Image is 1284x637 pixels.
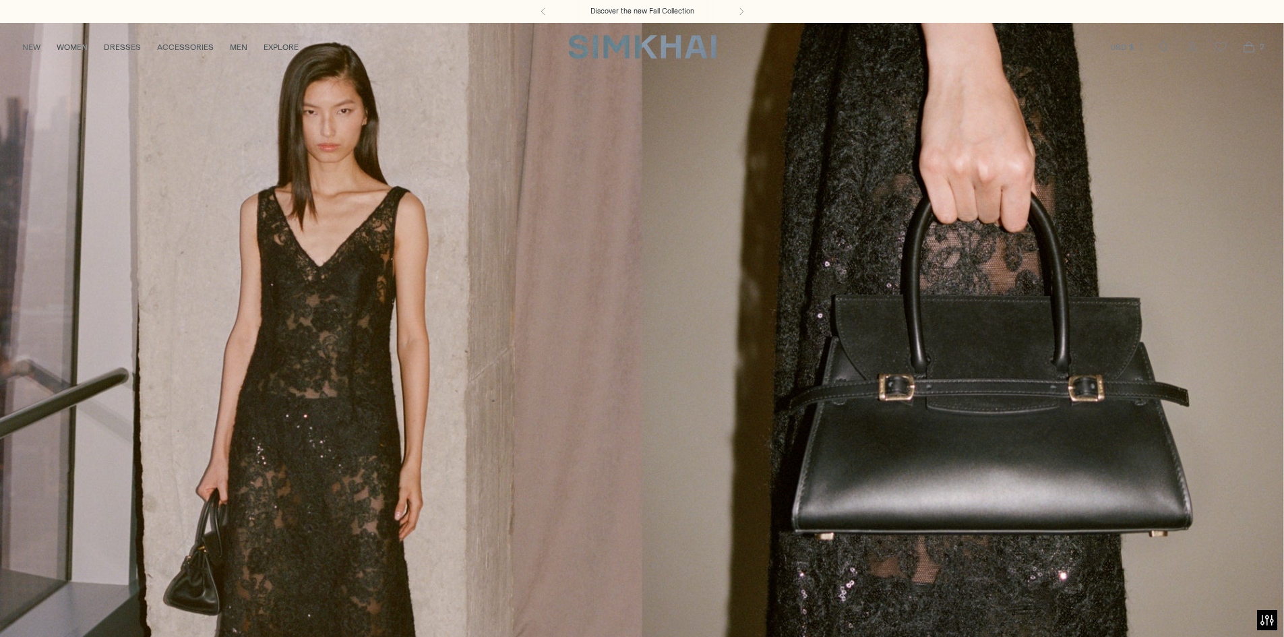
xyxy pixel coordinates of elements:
[1207,34,1234,61] a: Wishlist
[22,32,40,62] a: NEW
[230,32,247,62] a: MEN
[1235,34,1262,61] a: Open cart modal
[1110,32,1146,62] button: USD $
[264,32,299,62] a: EXPLORE
[1179,34,1206,61] a: Go to the account page
[590,6,694,17] a: Discover the new Fall Collection
[57,32,88,62] a: WOMEN
[1256,40,1268,53] span: 2
[568,34,716,60] a: SIMKHAI
[104,32,141,62] a: DRESSES
[157,32,214,62] a: ACCESSORIES
[1151,34,1178,61] a: Open search modal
